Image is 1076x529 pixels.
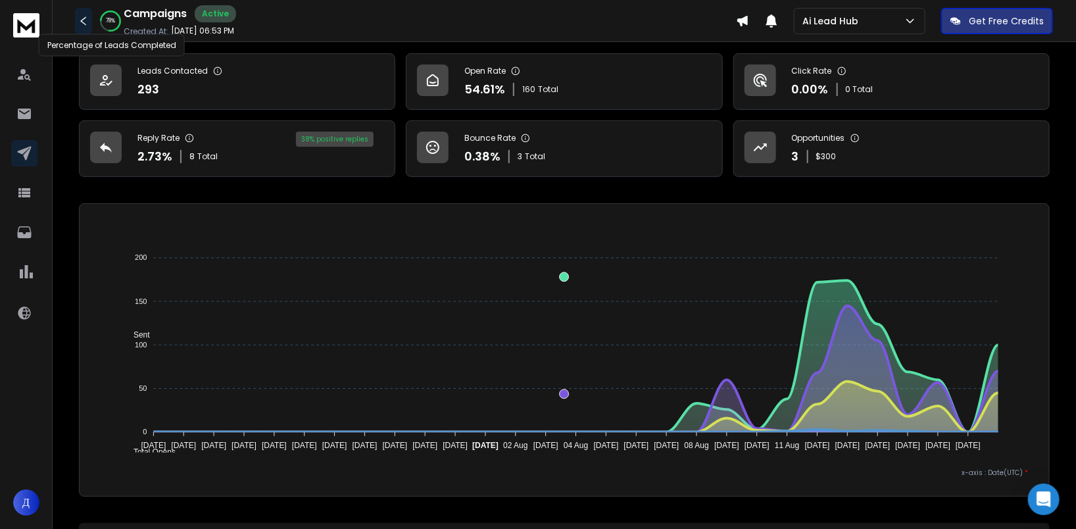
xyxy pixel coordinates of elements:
[137,80,159,99] p: 293
[135,297,147,305] tspan: 150
[594,441,619,450] tspan: [DATE]
[926,441,951,450] tspan: [DATE]
[956,441,981,450] tspan: [DATE]
[525,151,545,162] span: Total
[624,441,649,450] tspan: [DATE]
[412,441,437,450] tspan: [DATE]
[135,254,147,262] tspan: 200
[201,441,226,450] tspan: [DATE]
[406,53,722,110] a: Open Rate54.61%160Total
[538,84,558,95] span: Total
[941,8,1053,34] button: Get Free Credits
[141,441,166,450] tspan: [DATE]
[464,147,501,166] p: 0.38 %
[171,26,234,36] p: [DATE] 06:53 PM
[816,151,837,162] p: $ 300
[406,120,722,177] a: Bounce Rate0.38%3Total
[124,447,176,457] span: Total Opens
[13,13,39,38] img: logo
[443,441,468,450] tspan: [DATE]
[143,428,147,436] tspan: 0
[195,5,236,22] div: Active
[792,133,845,143] p: Opportunities
[262,441,287,450] tspan: [DATE]
[792,80,829,99] p: 0.00 %
[353,441,378,450] tspan: [DATE]
[189,151,195,162] span: 8
[533,441,558,450] tspan: [DATE]
[775,441,799,450] tspan: 11 Aug
[792,147,799,166] p: 3
[733,53,1050,110] a: Click Rate0.00%0 Total
[39,34,185,57] div: Percentage of Leads Completed
[139,384,147,392] tspan: 50
[292,441,317,450] tspan: [DATE]
[745,441,770,450] tspan: [DATE]
[464,66,506,76] p: Open Rate
[197,151,218,162] span: Total
[518,151,522,162] span: 3
[802,14,864,28] p: Ai Lead Hub
[171,441,196,450] tspan: [DATE]
[106,17,115,25] p: 78 %
[792,66,832,76] p: Click Rate
[124,6,187,22] h1: Campaigns
[522,84,535,95] span: 160
[232,441,257,450] tspan: [DATE]
[866,441,891,450] tspan: [DATE]
[714,441,739,450] tspan: [DATE]
[733,120,1050,177] a: Opportunities3$300
[79,120,395,177] a: Reply Rate2.73%8Total38% positive replies
[1028,484,1060,515] div: Open Intercom Messenger
[101,468,1028,478] p: x-axis : Date(UTC)
[969,14,1044,28] p: Get Free Credits
[137,133,180,143] p: Reply Rate
[464,80,505,99] p: 54.61 %
[503,441,527,450] tspan: 02 Aug
[685,441,709,450] tspan: 08 Aug
[654,441,679,450] tspan: [DATE]
[896,441,921,450] tspan: [DATE]
[472,441,499,450] tspan: [DATE]
[13,490,39,516] button: Д
[296,132,374,147] div: 38 % positive replies
[464,133,516,143] p: Bounce Rate
[124,26,168,37] p: Created At:
[137,147,172,166] p: 2.73 %
[835,441,860,450] tspan: [DATE]
[805,441,830,450] tspan: [DATE]
[564,441,588,450] tspan: 04 Aug
[124,330,150,340] span: Sent
[382,441,407,450] tspan: [DATE]
[135,341,147,349] tspan: 100
[79,53,395,110] a: Leads Contacted293
[322,441,347,450] tspan: [DATE]
[846,84,873,95] p: 0 Total
[137,66,208,76] p: Leads Contacted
